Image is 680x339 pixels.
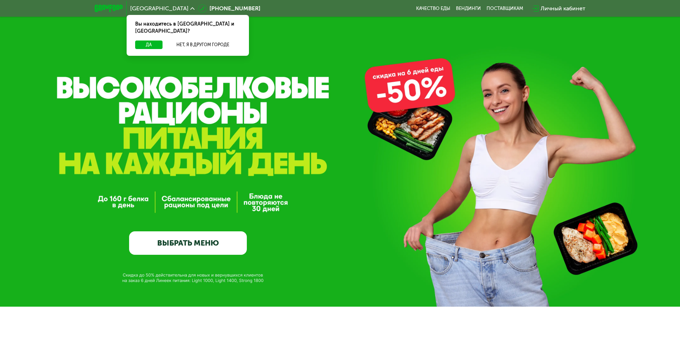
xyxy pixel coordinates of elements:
a: Вендинги [456,6,481,11]
button: Нет, я в другом городе [165,41,240,49]
div: поставщикам [487,6,523,11]
a: [PHONE_NUMBER] [198,4,260,13]
span: [GEOGRAPHIC_DATA] [130,6,188,11]
a: ВЫБРАТЬ МЕНЮ [129,231,247,255]
a: Качество еды [416,6,450,11]
div: Личный кабинет [541,4,585,13]
button: Да [135,41,163,49]
div: Вы находитесь в [GEOGRAPHIC_DATA] и [GEOGRAPHIC_DATA]? [127,15,249,41]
